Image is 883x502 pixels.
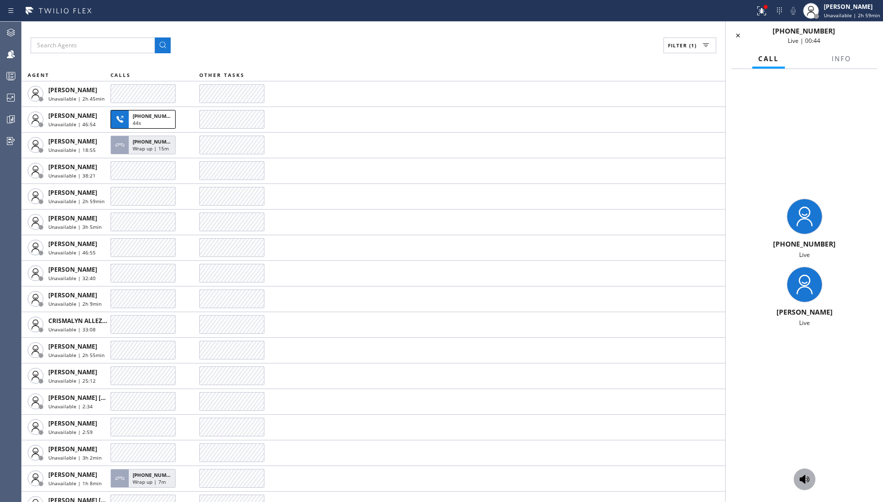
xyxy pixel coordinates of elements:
[48,291,97,299] span: [PERSON_NAME]
[799,319,810,327] span: Live
[48,454,102,461] span: Unavailable | 3h 2min
[48,214,97,222] span: [PERSON_NAME]
[48,368,97,376] span: [PERSON_NAME]
[48,300,102,307] span: Unavailable | 2h 9min
[48,172,96,179] span: Unavailable | 38:21
[110,107,179,132] button: [PHONE_NUMBER]44s
[773,26,835,36] span: [PHONE_NUMBER]
[48,223,102,230] span: Unavailable | 3h 5min
[48,198,105,205] span: Unavailable | 2h 59min
[773,239,836,249] span: [PHONE_NUMBER]
[48,163,97,171] span: [PERSON_NAME]
[786,4,800,18] button: Mute
[48,445,97,453] span: [PERSON_NAME]
[752,49,785,69] button: Call
[730,307,879,317] div: [PERSON_NAME]
[832,54,851,63] span: Info
[794,468,815,490] button: Monitor Call
[48,429,93,435] span: Unavailable | 2:59
[826,49,857,69] button: Info
[663,37,716,53] button: Filter (1)
[133,478,166,485] span: Wrap up | 7m
[48,377,96,384] span: Unavailable | 25:12
[48,121,96,128] span: Unavailable | 46:54
[48,86,97,94] span: [PERSON_NAME]
[48,326,96,333] span: Unavailable | 33:08
[48,240,97,248] span: [PERSON_NAME]
[788,36,820,45] span: Live | 00:44
[824,12,880,19] span: Unavailable | 2h 59min
[133,138,178,145] span: [PHONE_NUMBER]
[110,133,179,157] button: [PHONE_NUMBER]Wrap up | 15m
[48,137,97,145] span: [PERSON_NAME]
[799,251,810,259] span: Live
[48,249,96,256] span: Unavailable | 46:55
[48,317,110,325] span: CRISMALYN ALLEZER
[48,352,105,359] span: Unavailable | 2h 55min
[48,394,147,402] span: [PERSON_NAME] [PERSON_NAME]
[199,72,245,78] span: OTHER TASKS
[48,265,97,274] span: [PERSON_NAME]
[110,72,131,78] span: CALLS
[133,145,169,152] span: Wrap up | 15m
[31,37,155,53] input: Search Agents
[133,471,178,478] span: [PHONE_NUMBER]
[48,111,97,120] span: [PERSON_NAME]
[48,419,97,428] span: [PERSON_NAME]
[48,146,96,153] span: Unavailable | 18:55
[758,54,779,63] span: Call
[110,466,179,491] button: [PHONE_NUMBER]Wrap up | 7m
[48,275,96,282] span: Unavailable | 32:40
[668,42,697,49] span: Filter (1)
[48,95,105,102] span: Unavailable | 2h 45min
[28,72,49,78] span: AGENT
[133,119,141,126] span: 44s
[133,112,178,119] span: [PHONE_NUMBER]
[48,342,97,351] span: [PERSON_NAME]
[48,403,93,410] span: Unavailable | 2:34
[48,470,97,479] span: [PERSON_NAME]
[824,2,880,11] div: [PERSON_NAME]
[48,188,97,197] span: [PERSON_NAME]
[48,480,102,487] span: Unavailable | 1h 8min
